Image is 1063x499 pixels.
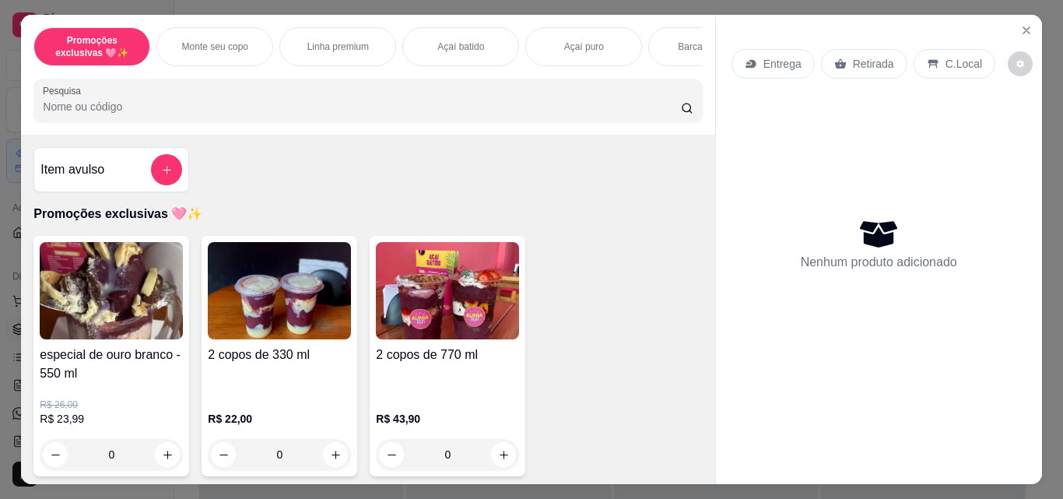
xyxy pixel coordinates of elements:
img: product-image [40,242,183,339]
input: Pesquisa [43,99,681,114]
p: R$ 43,90 [376,411,519,427]
button: Close [1014,18,1039,43]
p: Promoções exclusivas 🩷✨ [33,205,702,223]
p: C.Local [945,56,982,72]
p: Nenhum produto adicionado [801,253,957,272]
p: R$ 22,00 [208,411,351,427]
button: add-separate-item [151,154,182,185]
p: R$ 26,00 [40,399,183,411]
button: decrease-product-quantity [1008,51,1033,76]
button: increase-product-quantity [155,442,180,467]
img: product-image [376,242,519,339]
p: Entrega [763,56,802,72]
h4: especial de ouro branco - 550 ml [40,346,183,383]
p: Barca de açaí [678,40,735,53]
button: decrease-product-quantity [43,442,68,467]
h4: 2 copos de 330 ml [208,346,351,364]
p: Retirada [853,56,894,72]
h4: 2 copos de 770 ml [376,346,519,364]
label: Pesquisa [43,84,86,97]
p: Linha premium [307,40,369,53]
h4: Item avulso [40,160,104,179]
p: R$ 23,99 [40,411,183,427]
p: Açaí puro [564,40,604,53]
p: Monte seu copo [182,40,248,53]
p: Promoções exclusivas 🩷✨ [47,34,137,59]
img: product-image [208,242,351,339]
p: Açaí batido [437,40,484,53]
